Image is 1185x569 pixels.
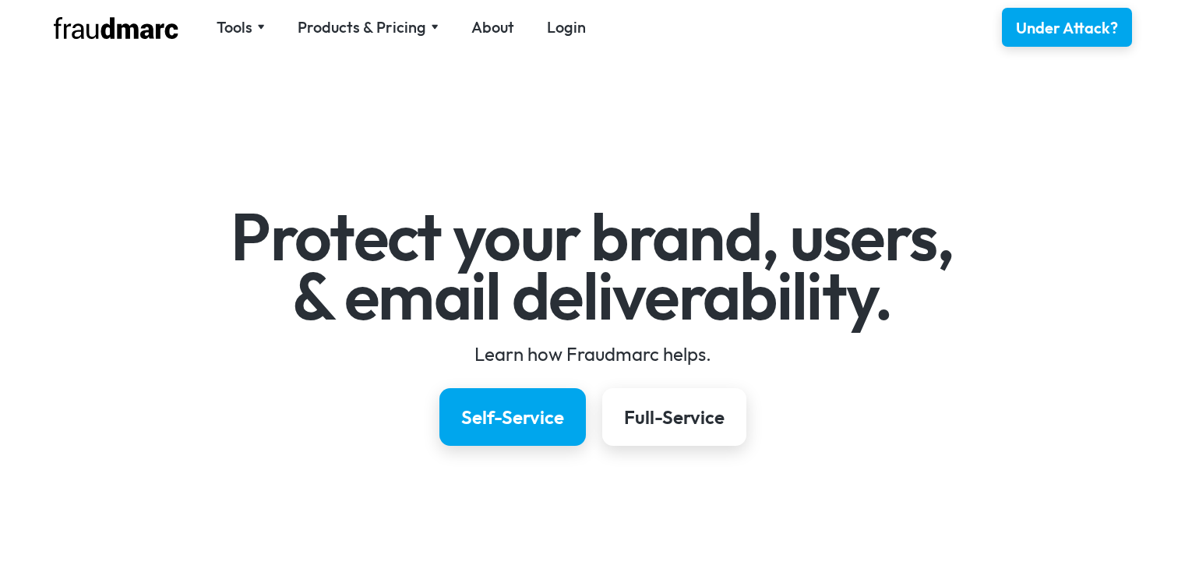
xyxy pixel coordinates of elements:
a: About [471,16,514,38]
div: Products & Pricing [298,16,426,38]
div: Under Attack? [1016,17,1118,39]
div: Learn how Fraudmarc helps. [140,341,1045,366]
div: Products & Pricing [298,16,439,38]
a: Full-Service [602,388,746,446]
a: Self-Service [439,388,586,446]
div: Full-Service [624,405,725,429]
div: Tools [217,16,252,38]
div: Tools [217,16,265,38]
h1: Protect your brand, users, & email deliverability. [140,207,1045,325]
div: Self-Service [461,405,564,429]
a: Under Attack? [1002,8,1132,47]
a: Login [547,16,586,38]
